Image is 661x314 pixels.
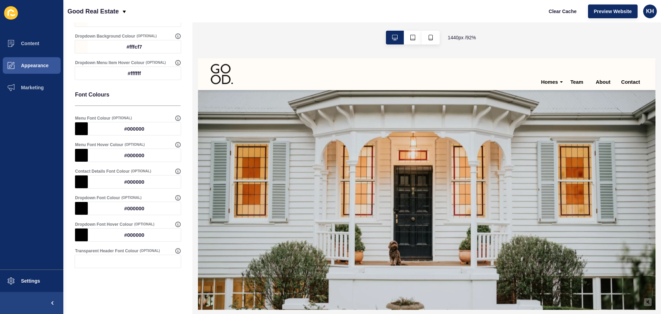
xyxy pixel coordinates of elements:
[134,222,154,227] span: (OPTIONAL)
[125,142,145,147] span: (OPTIONAL)
[140,249,160,253] span: (OPTIONAL)
[75,195,120,201] label: Dropdown Font Colour
[646,8,654,15] span: KH
[14,2,38,33] a: logo
[448,34,476,41] span: 1440 px / 92 %
[399,23,422,29] a: Team
[75,115,111,121] label: Menu Font Colour
[88,229,181,241] div: #000000
[14,6,38,29] img: logo
[67,3,119,20] p: Good Real Estate
[75,222,133,227] label: Dropdown Font Hover Colour
[549,8,577,15] span: Clear Cache
[368,22,399,29] div: Homes
[88,40,181,53] div: #fffcf7
[594,8,632,15] span: Preview Website
[543,4,583,18] button: Clear Cache
[88,149,181,162] div: #000000
[427,23,451,29] a: About
[131,169,151,174] span: (OPTIONAL)
[588,4,638,18] button: Preview Website
[75,87,181,103] p: Font Colours
[122,195,141,200] span: (OPTIONAL)
[88,67,181,80] div: #ffffff
[88,122,181,135] div: #000000
[75,33,135,39] label: Dropdown Background Colour
[75,60,144,65] label: Dropdown Menu Item Hover Colour
[75,169,130,174] label: Contact Details Font Colour
[88,175,181,188] div: #000000
[75,248,138,254] label: Transparent Header Font Colour
[75,142,123,148] label: Menu Font Hover Colour
[88,202,181,215] div: #000000
[372,23,390,29] span: Homes
[146,60,166,65] span: (OPTIONAL)
[112,116,132,121] span: (OPTIONAL)
[454,23,479,29] a: Contact
[137,34,157,39] span: (OPTIONAL)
